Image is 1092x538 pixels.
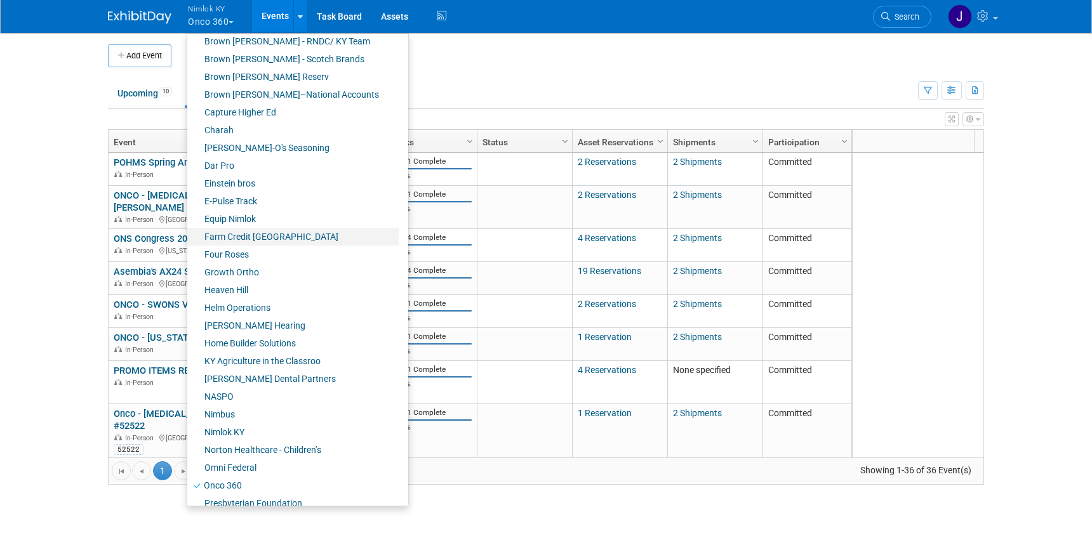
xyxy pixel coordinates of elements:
[187,103,399,121] a: Capture Higher Ed
[114,190,298,213] a: ONCO - [MEDICAL_DATA] Day - [PERSON_NAME] [MEDICAL_DATA]. # 52462
[673,332,722,342] a: 2 Shipments
[392,280,471,290] div: 100%
[114,444,143,454] div: 52522
[578,266,641,276] a: 19 Reservations
[187,210,399,228] a: Equip Nimlok
[392,346,471,356] div: 100%
[948,4,972,29] img: Jamie Dunn
[114,214,307,225] div: [GEOGRAPHIC_DATA], [GEOGRAPHIC_DATA]
[673,266,722,276] a: 2 Shipments
[762,328,851,361] td: Committed
[187,86,399,103] a: Brown [PERSON_NAME]–National Accounts
[392,313,471,323] div: 100%
[114,280,122,286] img: In-Person Event
[749,131,763,150] a: Column Settings
[839,136,849,147] span: Column Settings
[187,334,399,352] a: Home Builder Solutions
[187,32,399,50] a: Brown [PERSON_NAME] - RNDC/ KY Team
[125,434,157,442] span: In-Person
[578,365,636,375] a: 4 Reservations
[392,131,469,153] a: Tasks
[673,233,722,243] a: 2 Shipments
[463,131,477,150] a: Column Settings
[125,171,157,179] span: In-Person
[188,2,234,15] span: Nimlok KY
[114,245,307,256] div: [US_STATE], [GEOGRAPHIC_DATA]
[132,461,151,480] a: Go to the previous page
[187,459,399,476] a: Omni Federal
[187,246,399,263] a: Four Roses
[114,157,258,168] a: POHMS Spring Annual Conference
[187,263,399,281] a: Growth Ortho
[762,295,851,328] td: Committed
[187,494,399,512] a: Presbyterian Foundation
[185,81,237,105] a: Past36
[673,157,722,167] a: 2 Shipments
[849,461,983,479] span: Showing 1-36 of 36 Event(s)
[187,68,399,86] a: Brown [PERSON_NAME] Reserv
[392,332,471,341] div: 1 of 1 Complete
[673,408,722,418] a: 2 Shipments
[873,6,931,28] a: Search
[762,153,851,186] td: Committed
[125,313,157,321] span: In-Person
[578,190,636,200] a: 2 Reservations
[187,281,399,299] a: Heaven Hill
[114,332,295,343] a: ONCO - [US_STATE] ONS Zoo Event #52511
[114,216,122,222] img: In-Person Event
[114,278,307,289] div: [GEOGRAPHIC_DATA], [GEOGRAPHIC_DATA]
[187,157,399,174] a: Dar Pro
[187,441,399,459] a: Norton Healthcare - Children’s
[483,131,564,153] a: Status
[114,299,263,310] a: ONCO - SWONS Vendor Fair #52513
[465,136,475,147] span: Column Settings
[159,87,173,96] span: 10
[114,233,231,244] a: ONS Congress 2024 #52457
[578,408,632,418] a: 1 Reservation
[838,131,852,150] a: Column Settings
[673,131,754,153] a: Shipments
[559,131,573,150] a: Column Settings
[108,81,182,105] a: Upcoming10
[673,365,731,375] span: None specified
[578,131,659,153] a: Asset Reservations
[750,136,761,147] span: Column Settings
[578,233,636,243] a: 4 Reservations
[673,299,722,309] a: 2 Shipments
[654,131,668,150] a: Column Settings
[392,365,471,374] div: 1 of 1 Complete
[890,12,919,22] span: Search
[114,266,251,277] a: Asembia's AX24 Summit #52414
[125,247,157,255] span: In-Person
[114,379,122,385] img: In-Person Event
[560,136,570,147] span: Column Settings
[392,171,471,181] div: 100%
[762,229,851,262] td: Committed
[114,247,122,253] img: In-Person Event
[392,157,471,166] div: 1 of 1 Complete
[153,461,172,480] span: 1
[578,299,636,309] a: 2 Reservations
[392,266,471,275] div: 4 of 4 Complete
[136,466,147,476] span: Go to the previous page
[187,423,399,441] a: Nimlok KY
[655,136,665,147] span: Column Settings
[392,379,471,389] div: 100%
[768,131,843,153] a: Participation
[187,174,399,192] a: Einstein bros
[114,131,305,153] a: Event
[187,228,399,246] a: Farm Credit [GEOGRAPHIC_DATA]
[114,313,122,319] img: In-Person Event
[187,352,399,370] a: KY Agriculture in the Classroo
[578,332,632,342] a: 1 Reservation
[762,262,851,295] td: Committed
[187,317,399,334] a: [PERSON_NAME] Hearing
[112,461,131,480] a: Go to the first page
[392,408,471,417] div: 1 of 1 Complete
[174,461,193,480] a: Go to the next page
[392,190,471,199] div: 1 of 1 Complete
[762,361,851,404] td: Committed
[187,299,399,317] a: Helm Operations
[187,476,399,494] a: Onco 360
[114,434,122,440] img: In-Person Event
